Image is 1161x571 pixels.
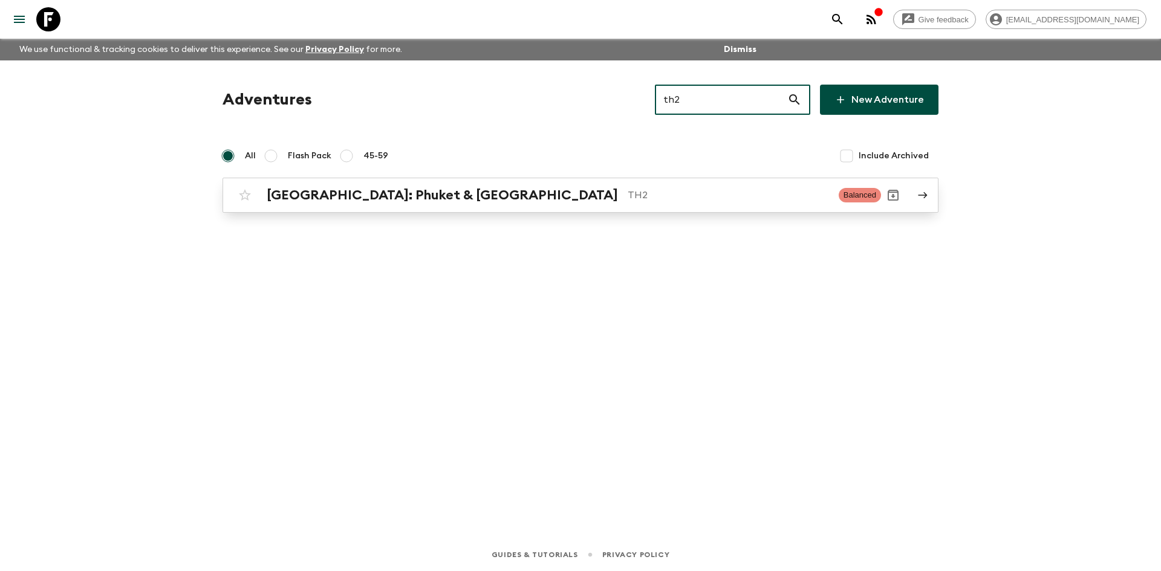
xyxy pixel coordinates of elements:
p: TH2 [628,188,829,202]
span: Flash Pack [288,150,331,162]
a: Privacy Policy [305,45,364,54]
button: Dismiss [721,41,759,58]
input: e.g. AR1, Argentina [655,83,787,117]
span: 45-59 [363,150,388,162]
h2: [GEOGRAPHIC_DATA]: Phuket & [GEOGRAPHIC_DATA] [267,187,618,203]
p: We use functional & tracking cookies to deliver this experience. See our for more. [15,39,407,60]
span: Give feedback [912,15,975,24]
span: Include Archived [859,150,929,162]
a: Privacy Policy [602,548,669,561]
a: New Adventure [820,85,938,115]
a: Give feedback [893,10,976,29]
button: Archive [881,183,905,207]
a: Guides & Tutorials [492,548,578,561]
a: [GEOGRAPHIC_DATA]: Phuket & [GEOGRAPHIC_DATA]TH2BalancedArchive [223,178,938,213]
h1: Adventures [223,88,312,112]
span: [EMAIL_ADDRESS][DOMAIN_NAME] [1000,15,1146,24]
div: [EMAIL_ADDRESS][DOMAIN_NAME] [986,10,1146,29]
button: search adventures [825,7,850,31]
span: All [245,150,256,162]
button: menu [7,7,31,31]
span: Balanced [839,188,881,202]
